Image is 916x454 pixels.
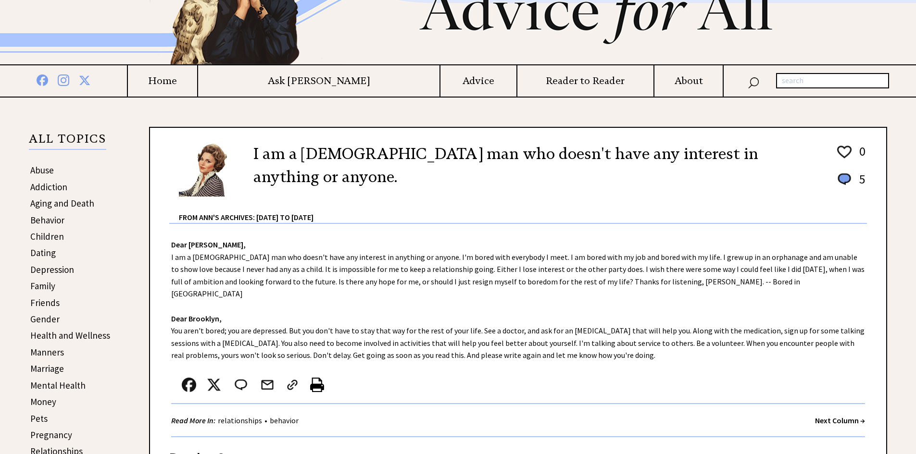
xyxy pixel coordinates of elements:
[171,240,246,249] strong: Dear [PERSON_NAME],
[171,416,215,425] strong: Read More In:
[517,75,654,87] a: Reader to Reader
[30,181,67,193] a: Addiction
[836,172,853,187] img: message_round%201.png
[37,73,48,86] img: facebook%20blue.png
[440,75,516,87] a: Advice
[776,73,889,88] input: search
[30,396,56,407] a: Money
[171,415,301,427] div: •
[30,247,56,258] a: Dating
[253,142,821,188] h2: I am a [DEMOGRAPHIC_DATA] man who doesn't have any interest in anything or anyone.
[260,378,275,392] img: mail.png
[815,416,865,425] a: Next Column →
[29,134,106,150] p: ALL TOPICS
[854,171,866,196] td: 5
[179,142,239,196] img: Ann6%20v2%20small.png
[150,224,886,437] div: I am a [DEMOGRAPHIC_DATA] man who doesn't have any interest in anything or anyone. I'm bored with...
[171,314,222,323] strong: Dear Brooklyn,
[30,264,74,275] a: Depression
[30,297,60,308] a: Friends
[179,197,867,223] div: From Ann's Archives: [DATE] to [DATE]
[215,416,264,425] a: relationships
[182,378,196,392] img: facebook.png
[30,231,64,242] a: Children
[30,363,64,374] a: Marriage
[58,73,69,86] img: instagram%20blue.png
[30,164,54,176] a: Abuse
[30,313,60,325] a: Gender
[30,380,86,391] a: Mental Health
[30,330,110,341] a: Health and Wellness
[854,143,866,170] td: 0
[233,378,249,392] img: message_round%202.png
[654,75,723,87] a: About
[30,346,64,358] a: Manners
[30,214,64,226] a: Behavior
[30,429,72,441] a: Pregnancy
[128,75,197,87] a: Home
[207,378,221,392] img: x_small.png
[836,144,853,160] img: heart_outline%201.png
[310,378,324,392] img: printer%20icon.png
[267,416,301,425] a: behavior
[30,413,48,424] a: Pets
[30,280,55,292] a: Family
[30,197,94,209] a: Aging and Death
[198,75,439,87] a: Ask [PERSON_NAME]
[748,75,759,89] img: search_nav.png
[79,73,90,86] img: x%20blue.png
[285,378,300,392] img: link_02.png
